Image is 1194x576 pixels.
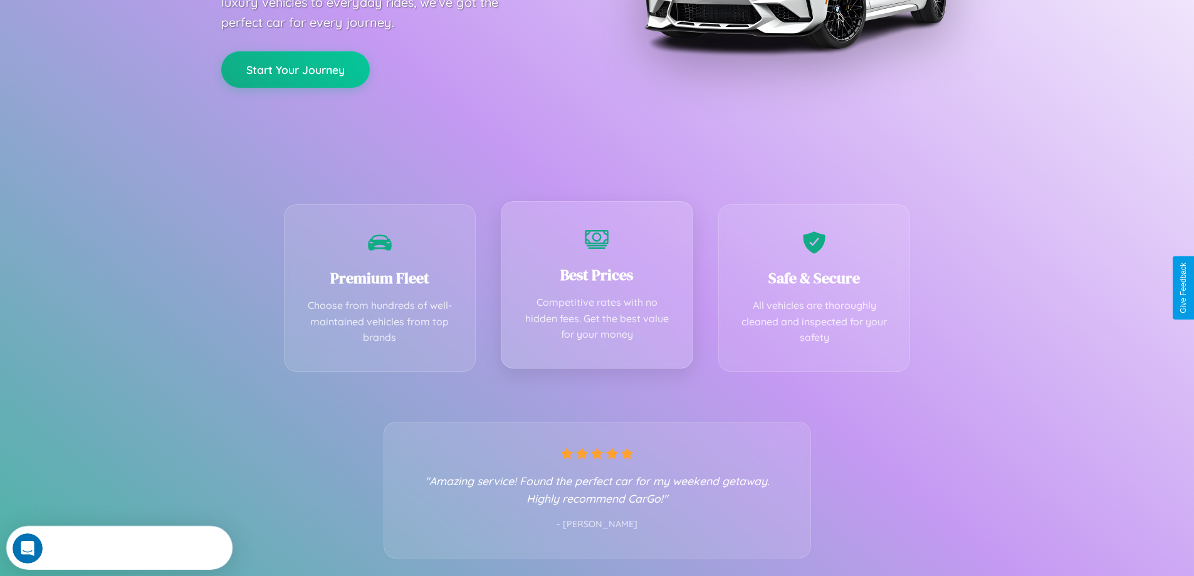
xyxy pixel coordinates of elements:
iframe: Intercom live chat [13,533,43,563]
p: All vehicles are thoroughly cleaned and inspected for your safety [738,298,891,346]
p: "Amazing service! Found the perfect car for my weekend getaway. Highly recommend CarGo!" [409,472,785,507]
p: Competitive rates with no hidden fees. Get the best value for your money [520,295,674,343]
h3: Safe & Secure [738,268,891,288]
div: Give Feedback [1179,263,1188,313]
button: Start Your Journey [221,51,370,88]
p: - [PERSON_NAME] [409,516,785,533]
h3: Premium Fleet [303,268,457,288]
h3: Best Prices [520,264,674,285]
p: Choose from hundreds of well-maintained vehicles from top brands [303,298,457,346]
iframe: Intercom live chat discovery launcher [6,526,233,570]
